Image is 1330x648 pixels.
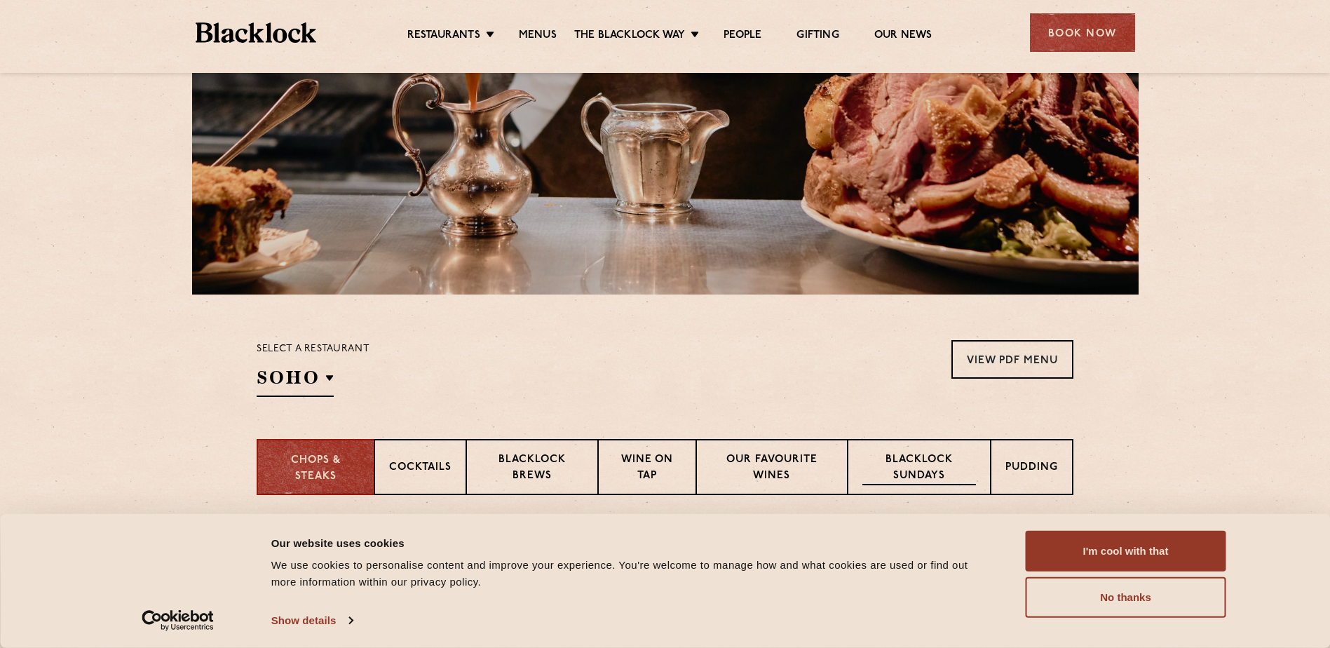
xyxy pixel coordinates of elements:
a: Usercentrics Cookiebot - opens in a new window [116,610,239,631]
a: The Blacklock Way [574,29,685,44]
div: We use cookies to personalise content and improve your experience. You're welcome to manage how a... [271,557,994,590]
a: Restaurants [407,29,480,44]
p: Pudding [1005,460,1058,478]
button: No thanks [1026,577,1226,618]
img: BL_Textured_Logo-footer-cropped.svg [196,22,317,43]
h2: SOHO [257,365,334,397]
p: Our favourite wines [711,452,832,485]
a: People [724,29,761,44]
p: Chops & Steaks [272,453,360,485]
button: I'm cool with that [1026,531,1226,572]
p: Wine on Tap [613,452,681,485]
div: Book Now [1030,13,1135,52]
p: Blacklock Sundays [862,452,976,485]
a: Menus [519,29,557,44]
p: Blacklock Brews [481,452,583,485]
a: Our News [874,29,932,44]
p: Select a restaurant [257,340,369,358]
a: Gifting [796,29,839,44]
a: View PDF Menu [951,340,1073,379]
a: Show details [271,610,353,631]
p: Cocktails [389,460,452,478]
div: Our website uses cookies [271,534,994,551]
